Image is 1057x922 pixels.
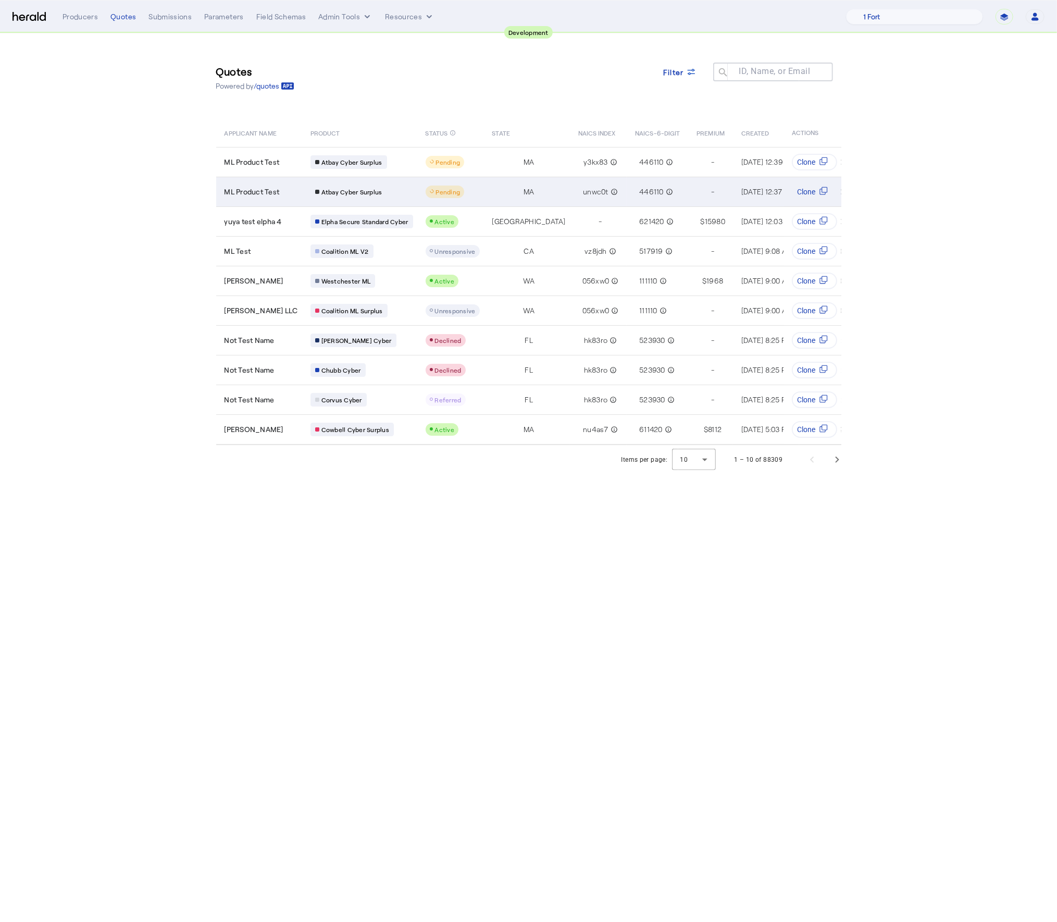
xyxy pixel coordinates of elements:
[797,157,815,167] span: Clone
[825,447,850,472] button: Next page
[739,67,811,77] mat-label: ID, Name, or Email
[792,362,837,378] button: Clone
[792,243,837,260] button: Clone
[436,158,461,166] span: Pending
[607,246,616,256] mat-icon: info_outline
[204,11,244,22] div: Parameters
[704,424,708,435] span: $
[792,213,837,230] button: Clone
[664,187,673,197] mat-icon: info_outline
[216,64,294,79] h3: Quotes
[225,424,283,435] span: [PERSON_NAME]
[607,335,617,346] mat-icon: info_outline
[225,276,283,286] span: [PERSON_NAME]
[792,273,837,289] button: Clone
[711,335,714,346] span: -
[426,127,448,138] span: STATUS
[110,11,136,22] div: Quotes
[608,187,618,197] mat-icon: info_outline
[735,454,783,465] div: 1 – 10 of 88309
[584,335,608,346] span: hk83ro
[711,365,714,375] span: -
[711,187,714,197] span: -
[584,395,608,405] span: hk83ro
[225,216,282,227] span: yuya test elpha 4
[216,118,1011,445] table: Table view of all quotes submitted by your platform
[741,395,792,404] span: [DATE] 8:25 PM
[216,81,294,91] p: Powered by
[639,187,664,197] span: 446110
[321,396,362,404] span: Corvus Cyber
[639,276,657,286] span: 111110
[639,335,665,346] span: 523930
[321,188,382,196] span: Atbay Cyber Surplus
[321,336,392,345] span: [PERSON_NAME] Cyber
[63,11,98,22] div: Producers
[492,216,566,227] span: [GEOGRAPHIC_DATA]
[435,396,462,403] span: Referred
[321,425,389,434] span: Cowbell Cyber Surplus
[655,63,705,81] button: Filter
[797,187,815,197] span: Clone
[621,454,668,465] div: Items per page:
[663,424,672,435] mat-icon: info_outline
[524,246,534,256] span: CA
[797,246,815,256] span: Clone
[741,217,794,226] span: [DATE] 12:03 PM
[435,337,462,344] span: Declined
[702,276,706,286] span: $
[583,424,608,435] span: nu4as7
[697,127,725,138] span: PREMIUM
[321,366,361,374] span: Chubb Cyber
[435,366,462,374] span: Declined
[585,246,607,256] span: vz8jdh
[524,424,534,435] span: MA
[225,335,275,346] span: Not Test Name
[741,365,792,374] span: [DATE] 8:25 PM
[711,157,714,167] span: -
[321,247,369,255] span: Coalition ML V2
[741,306,793,315] span: [DATE] 9:00 AM
[450,127,456,139] mat-icon: info_outline
[711,305,714,316] span: -
[13,12,46,22] img: Herald Logo
[797,395,815,405] span: Clone
[741,187,794,196] span: [DATE] 12:37 PM
[435,426,455,433] span: Active
[797,216,815,227] span: Clone
[783,118,841,147] th: ACTIONS
[524,157,534,167] span: MA
[321,306,383,315] span: Coalition ML Surplus
[225,127,277,138] span: APPLICANT NAME
[635,127,680,138] span: NAICS-6-DIGIT
[741,157,795,166] span: [DATE] 12:39 PM
[525,395,533,405] span: FL
[225,157,280,167] span: ML Product Test
[608,157,617,167] mat-icon: info_outline
[713,67,731,80] mat-icon: search
[578,127,616,138] span: NAICS INDEX
[741,276,793,285] span: [DATE] 9:00 AM
[435,248,476,255] span: Unresponsive
[639,365,665,375] span: 523930
[385,11,434,22] button: Resources dropdown menu
[436,188,461,195] span: Pending
[608,424,618,435] mat-icon: info_outline
[639,216,664,227] span: 621420
[639,424,663,435] span: 611420
[705,216,725,227] span: 15980
[435,277,455,285] span: Active
[148,11,192,22] div: Submissions
[310,127,340,138] span: PRODUCT
[225,246,251,256] span: ML Test
[504,26,553,39] div: Development
[607,395,617,405] mat-icon: info_outline
[741,127,769,138] span: CREATED
[663,67,684,78] span: Filter
[797,335,815,346] span: Clone
[524,187,534,197] span: MA
[741,336,792,345] span: [DATE] 8:25 PM
[321,217,408,226] span: Elpha Secure Standard Cyber
[663,246,673,256] mat-icon: info_outline
[582,276,610,286] span: 056xw0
